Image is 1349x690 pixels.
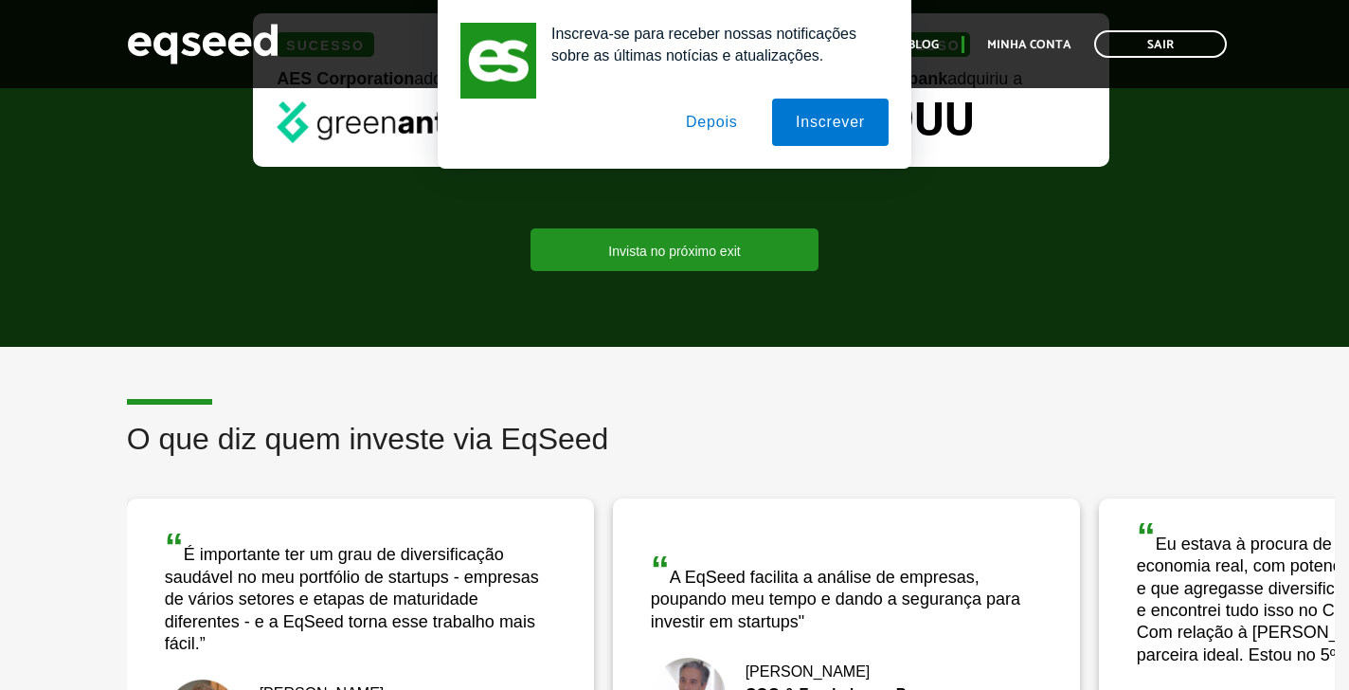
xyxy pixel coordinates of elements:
a: Invista no próximo exit [531,228,818,271]
img: notification icon [460,23,536,99]
span: “ [651,549,670,590]
span: “ [1137,516,1156,557]
div: É importante ter um grau de diversificação saudável no meu portfólio de startups - empresas de vá... [165,528,556,655]
span: “ [165,526,184,568]
div: [PERSON_NAME] [651,664,1042,680]
div: A EqSeed facilita a análise de empresas, poupando meu tempo e dando a segurança para investir em ... [651,551,1042,633]
h2: O que diz quem investe via EqSeed [127,423,1335,484]
div: Inscreva-se para receber nossas notificações sobre as últimas notícias e atualizações. [536,23,889,66]
button: Depois [662,99,762,146]
button: Inscrever [772,99,889,146]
